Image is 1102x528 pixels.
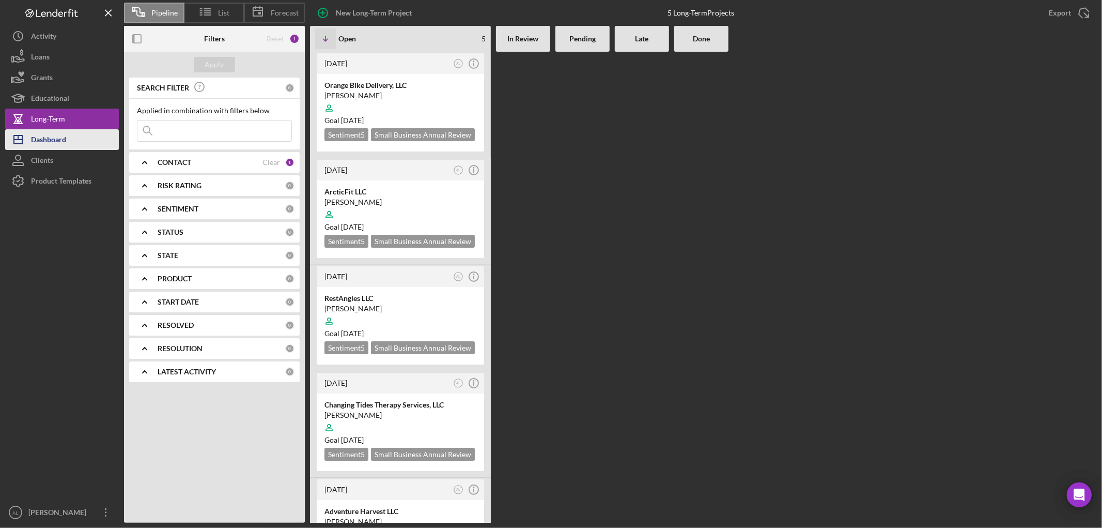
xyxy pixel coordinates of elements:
[569,35,596,43] b: Pending
[262,158,280,167] div: Clear
[31,88,69,111] div: Educational
[5,109,119,129] button: Long-Term
[271,9,299,17] span: Forecast
[452,163,465,177] button: AL
[456,275,460,278] text: AL
[285,83,294,93] div: 0
[158,298,199,306] b: START DATE
[158,228,183,236] b: STATUS
[194,57,235,72] button: Apply
[285,344,294,353] div: 0
[324,410,476,420] div: [PERSON_NAME]
[158,182,201,190] b: RISK RATING
[5,88,119,109] button: Educational
[452,483,465,497] button: AL
[324,341,368,354] div: Sentiment 5
[324,400,476,410] div: Changing Tides Therapy Services, LLC
[219,9,230,17] span: List
[324,165,347,174] time: 2025-06-01 17:46
[508,35,539,43] b: In Review
[693,35,710,43] b: Done
[315,52,486,153] a: [DATE]ALOrange Bike Delivery, LLC[PERSON_NAME]Goal [DATE]Sentiment5Small Business Annual Review
[285,297,294,307] div: 0
[158,368,216,376] b: LATEST ACTIVITY
[289,34,300,44] div: 1
[324,435,364,444] span: Goal
[158,251,178,260] b: STATE
[452,57,465,71] button: AL
[324,90,476,101] div: [PERSON_NAME]
[324,517,476,527] div: [PERSON_NAME]
[5,47,119,67] button: Loans
[324,379,347,387] time: 2025-05-28 21:49
[31,129,66,153] div: Dashboard
[5,26,119,47] button: Activity
[371,448,475,461] div: Small Business Annual Review
[324,272,347,281] time: 2025-05-29 00:23
[1038,3,1097,23] button: Export
[5,150,119,171] a: Clients
[371,235,475,248] div: Small Business Annual Review
[456,488,460,491] text: AL
[336,3,412,23] div: New Long-Term Project
[315,265,486,366] a: [DATE]ALRestAngles LLC[PERSON_NAME]Goal [DATE]Sentiment5Small Business Annual Review
[456,381,460,385] text: AL
[158,205,198,213] b: SENTIMENT
[285,251,294,260] div: 0
[635,35,649,43] b: Late
[324,293,476,304] div: RestAngles LLC
[285,181,294,190] div: 0
[452,376,465,390] button: AL
[5,171,119,191] button: Product Templates
[341,329,364,338] time: 07/13/2025
[482,35,486,43] span: 5
[341,116,364,125] time: 06/26/2025
[285,321,294,330] div: 0
[31,109,65,132] div: Long-Term
[285,204,294,214] div: 0
[452,270,465,284] button: AL
[324,506,476,517] div: Adventure Harvest LLC
[285,274,294,283] div: 0
[1067,482,1092,507] div: Open Intercom Messenger
[285,158,294,167] div: 1
[324,329,364,338] span: Goal
[456,168,460,172] text: AL
[158,321,194,329] b: RESOLVED
[338,35,356,43] b: Open
[324,304,476,314] div: [PERSON_NAME]
[324,80,476,90] div: Orange Bike Delivery, LLC
[31,47,50,70] div: Loans
[371,128,475,141] div: Small Business Annual Review
[158,275,192,283] b: PRODUCT
[324,235,368,248] div: Sentiment 5
[285,228,294,237] div: 0
[324,128,368,141] div: Sentiment 5
[315,158,486,260] a: [DATE]ALArcticFit LLC[PERSON_NAME]Goal [DATE]Sentiment5Small Business Annual Review
[456,62,460,65] text: AL
[137,107,292,115] div: Applied in combination with filters below
[341,435,364,444] time: 06/16/2025
[158,158,191,167] b: CONTACT
[5,129,119,150] button: Dashboard
[12,510,19,516] text: AL
[26,502,93,525] div: [PERSON_NAME]
[324,222,364,231] span: Goal
[31,26,56,49] div: Activity
[324,485,347,494] time: 2025-05-07 17:08
[158,344,203,353] b: RESOLUTION
[315,371,486,473] a: [DATE]ALChanging Tides Therapy Services, LLC[PERSON_NAME]Goal [DATE]Sentiment5Small Business Annu...
[324,116,364,125] span: Goal
[31,67,53,90] div: Grants
[5,502,119,523] button: AL[PERSON_NAME]
[137,84,189,92] b: SEARCH FILTER
[267,35,284,43] div: Reset
[324,448,368,461] div: Sentiment 5
[285,367,294,376] div: 0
